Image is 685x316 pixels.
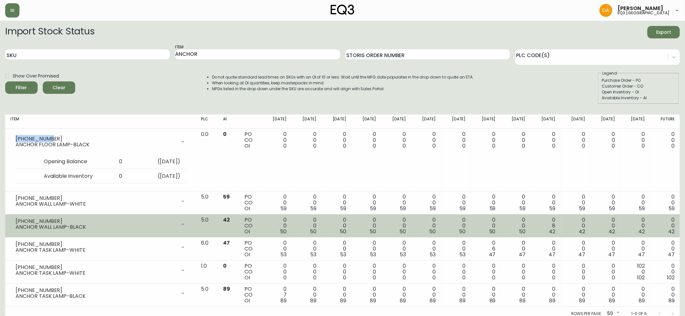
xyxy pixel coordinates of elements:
span: 59 [639,205,645,212]
span: 47 [608,251,615,258]
div: Purchase Order - PO [602,78,676,83]
div: Open Inventory - OI [602,89,676,95]
div: PO CO [244,263,257,281]
span: 47 [489,251,496,258]
td: 5.0 [196,214,218,237]
div: 0 0 [327,217,346,235]
span: 42 [638,228,645,235]
div: Filter [16,84,27,92]
span: 89 [223,285,230,293]
div: 0 0 [655,286,675,304]
span: 47 [668,251,675,258]
span: 89 [280,297,287,304]
div: [PHONE_NUMBER] [16,241,176,247]
div: 0 0 [417,240,436,258]
span: 42 [223,216,230,224]
span: 89 [490,297,496,304]
div: 0 0 [566,240,585,258]
div: 0 0 [446,286,466,304]
div: 0 0 [267,131,287,149]
div: 0 0 [386,131,406,149]
div: 0 0 [417,194,436,212]
span: 0 [552,142,555,150]
div: ANCHOR WALL LAMP-WHITE [16,201,176,207]
td: 5.0 [196,191,218,214]
span: 47 [223,239,230,247]
span: 0 [612,142,615,150]
span: Show Over Promised [13,73,59,79]
div: 0 0 [566,263,585,281]
span: 0 [283,274,287,281]
span: 59 [280,205,287,212]
span: [PERSON_NAME] [618,6,663,11]
span: 0 [373,274,376,281]
td: Opening Balance [39,155,103,169]
div: [PHONE_NUMBER] [16,287,176,293]
th: Item [5,115,196,129]
span: OI [244,228,250,235]
div: 0 0 [536,263,555,281]
span: 50 [519,228,526,235]
div: 0 0 [297,240,316,258]
div: 0 0 [297,217,316,235]
div: [PHONE_NUMBER] [16,218,176,224]
button: Export [647,26,680,38]
span: 59 [310,205,316,212]
div: 0 0 [536,240,555,258]
div: [PHONE_NUMBER]ANCHOR TASK LAMP-WHITE [10,263,191,277]
span: 53 [340,251,347,258]
div: 0 0 [625,131,645,149]
div: ANCHOR TASK LAMP-BLACK [16,293,176,299]
div: 0 0 [566,217,585,235]
div: 0 0 [625,240,645,258]
td: 1.0 [196,261,218,284]
div: 0 7 [267,286,287,304]
span: 0 [343,142,346,150]
div: 0 0 [566,194,585,212]
span: 0 [313,274,316,281]
span: 0 [373,142,376,150]
span: OI [244,205,250,212]
span: 0 [522,274,526,281]
div: 0 0 [476,263,496,281]
td: 0 [103,155,127,169]
span: 59 [579,205,585,212]
td: 5.0 [196,284,218,307]
div: PO CO [244,240,257,258]
th: [DATE] [531,115,561,129]
span: 89 [579,297,585,304]
div: 0 0 [417,286,436,304]
span: 53 [460,251,466,258]
span: 42 [608,228,615,235]
span: 102 [667,274,675,281]
div: 0 0 [566,286,585,304]
span: 0 [433,142,436,150]
div: 0 0 [655,240,675,258]
span: 89 [639,297,645,304]
span: 0 [612,274,615,281]
button: Filter [5,81,38,94]
div: 0 0 [596,194,615,212]
span: 0 [582,142,585,150]
img: logo [331,5,355,15]
span: 50 [280,228,287,235]
span: 0 [433,274,436,281]
div: 0 0 [476,131,496,149]
div: 102 0 [625,263,645,281]
div: 0 0 [357,286,376,304]
div: [PHONE_NUMBER]ANCHOR WALL LAMP-WHITE [10,194,191,208]
th: [DATE] [471,115,501,129]
div: 0 0 [536,131,555,149]
span: 59 [400,205,406,212]
th: [DATE] [620,115,650,129]
div: 0 0 [446,194,466,212]
span: 59 [549,205,555,212]
div: 0 0 [566,131,585,149]
div: [PHONE_NUMBER] [16,264,176,270]
span: 0 [313,142,316,150]
div: PO CO [244,131,257,149]
div: 0 0 [625,194,645,212]
div: 0 0 [476,194,496,212]
div: 0 0 [655,263,675,281]
div: [PHONE_NUMBER] [16,136,176,142]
